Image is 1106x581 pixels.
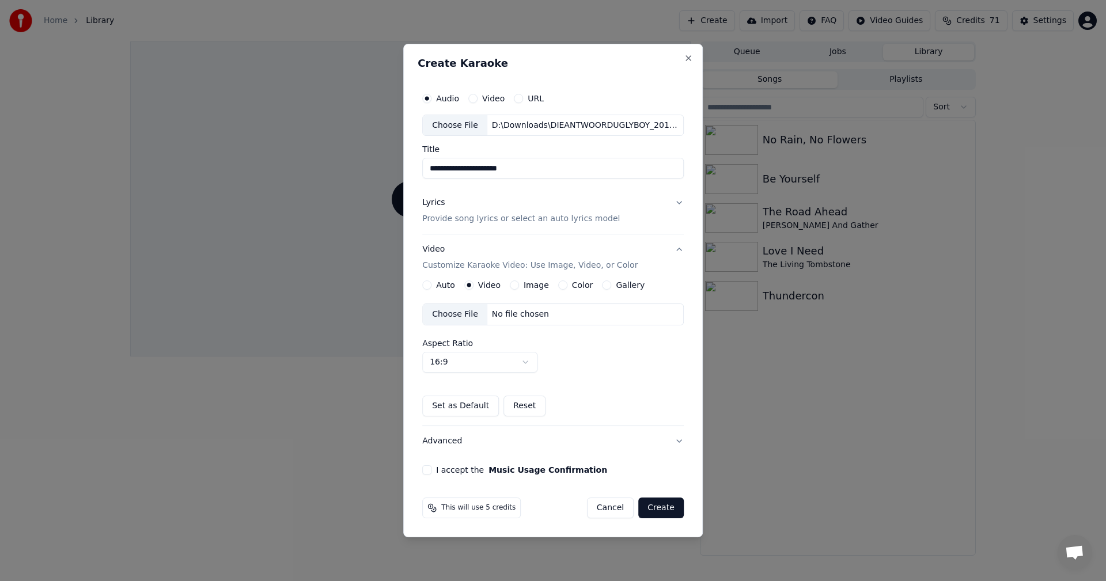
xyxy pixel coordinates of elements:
label: Gallery [616,281,645,289]
label: Video [478,281,501,289]
div: Lyrics [422,198,445,209]
label: Image [524,281,549,289]
label: Auto [436,281,455,289]
div: VideoCustomize Karaoke Video: Use Image, Video, or Color [422,280,684,426]
button: Create [638,498,684,518]
span: This will use 5 credits [441,503,516,512]
button: I accept the [488,466,607,474]
label: Aspect Ratio [422,339,684,347]
p: Provide song lyrics or select an auto lyrics model [422,214,620,225]
label: URL [528,94,544,102]
div: No file chosen [487,309,554,320]
label: Color [572,281,593,289]
label: Title [422,146,684,154]
button: Set as Default [422,396,499,416]
div: Video [422,244,638,272]
div: Choose File [423,304,487,325]
div: Choose File [423,115,487,136]
button: Reset [503,396,546,416]
label: Audio [436,94,459,102]
button: LyricsProvide song lyrics or select an auto lyrics model [422,188,684,234]
h2: Create Karaoke [418,58,688,69]
div: D:\Downloads\DIEANTWOORDUGLYBOY_201902\DIE ANTWOORD - UGLY BOY.mp3 [487,120,683,131]
label: I accept the [436,466,607,474]
button: Cancel [587,498,634,518]
label: Video [482,94,505,102]
p: Customize Karaoke Video: Use Image, Video, or Color [422,260,638,271]
button: VideoCustomize Karaoke Video: Use Image, Video, or Color [422,235,684,281]
button: Advanced [422,426,684,456]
